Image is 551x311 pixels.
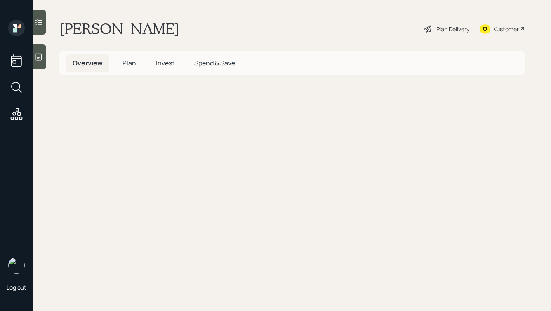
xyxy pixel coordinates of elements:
[194,58,235,68] span: Spend & Save
[436,25,469,33] div: Plan Delivery
[59,20,179,38] h1: [PERSON_NAME]
[73,58,103,68] span: Overview
[122,58,136,68] span: Plan
[8,257,25,274] img: hunter_neumayer.jpg
[156,58,174,68] span: Invest
[7,283,26,291] div: Log out
[493,25,519,33] div: Kustomer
